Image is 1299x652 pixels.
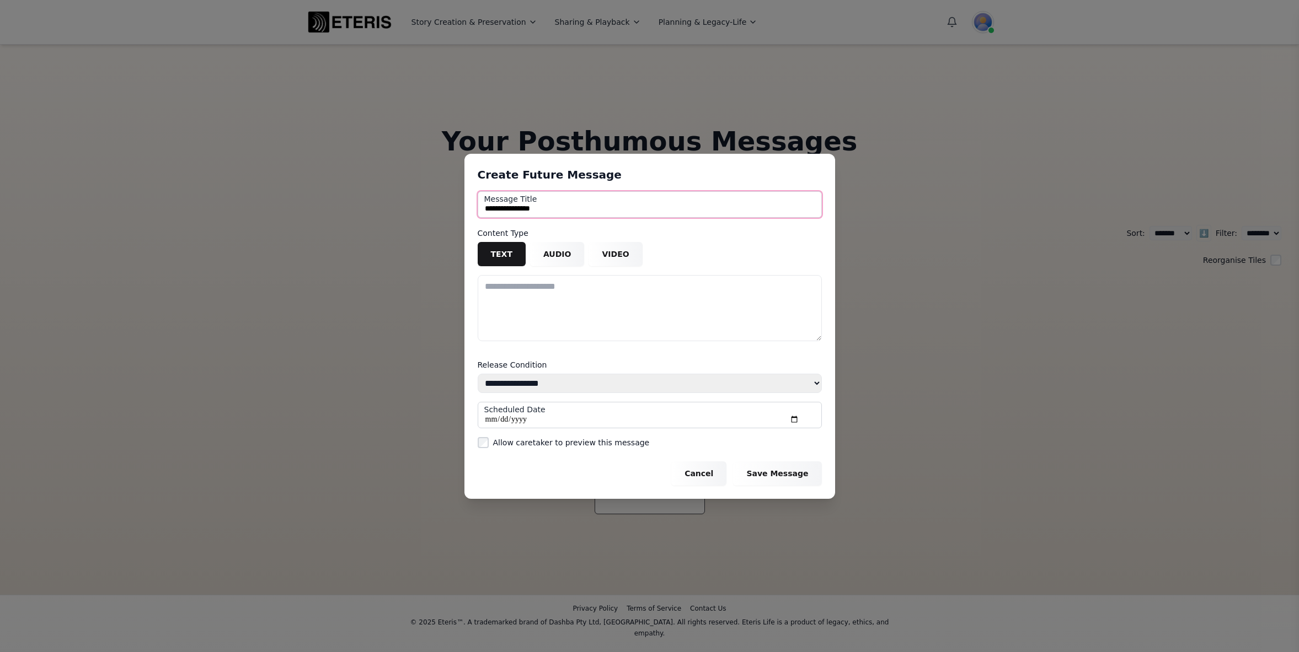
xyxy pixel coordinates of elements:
label: Content Type [478,229,528,238]
label: Allow caretaker to preview this message [493,437,650,448]
label: Scheduled Date [484,404,546,415]
button: Cancel [671,461,726,486]
button: Save Message [733,461,821,486]
label: Release Condition [478,360,547,369]
button: TEXT [478,242,526,266]
h2: Create Future Message [478,167,622,182]
button: VIDEO [589,242,642,266]
label: Message Title [484,193,537,204]
button: AUDIO [530,242,585,266]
